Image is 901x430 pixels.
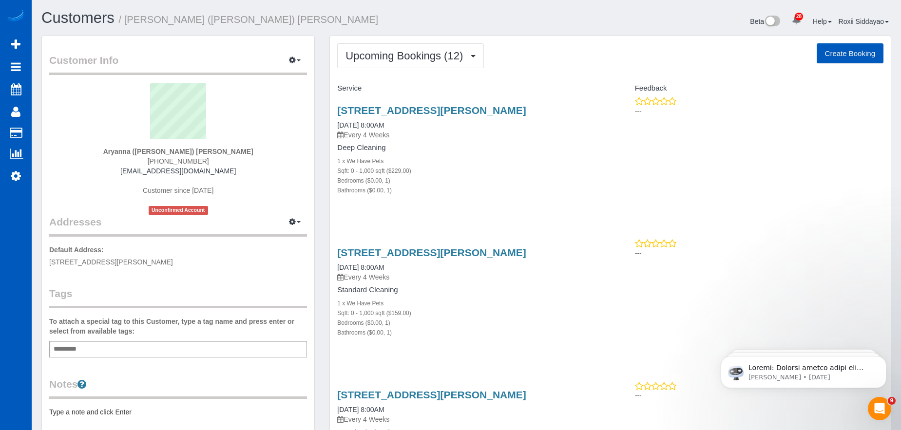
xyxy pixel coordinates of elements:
[345,50,468,62] span: Upcoming Bookings (12)
[750,18,780,25] a: Beta
[49,407,307,417] pre: Type a note and click Enter
[120,167,236,175] a: [EMAIL_ADDRESS][DOMAIN_NAME]
[706,336,901,404] iframe: Intercom notifications message
[337,300,383,307] small: 1 x We Have Pets
[337,130,603,140] p: Every 4 Weeks
[787,10,806,31] a: 28
[337,406,384,413] a: [DATE] 8:00AM
[337,310,411,317] small: Sqft: 0 - 1,000 sqft ($159.00)
[337,43,484,68] button: Upcoming Bookings (12)
[337,319,390,326] small: Bedrooms ($0.00, 1)
[337,105,526,116] a: [STREET_ADDRESS][PERSON_NAME]
[337,158,383,165] small: 1 x We Have Pets
[868,397,891,420] iframe: Intercom live chat
[49,317,307,336] label: To attach a special tag to this Customer, type a tag name and press enter or select from availabl...
[337,272,603,282] p: Every 4 Weeks
[337,414,603,424] p: Every 4 Weeks
[337,168,411,174] small: Sqft: 0 - 1,000 sqft ($229.00)
[337,286,603,294] h4: Standard Cleaning
[41,9,115,26] a: Customers
[337,263,384,271] a: [DATE] 8:00AM
[6,10,25,23] img: Automaid Logo
[49,245,104,255] label: Default Address:
[337,329,392,336] small: Bathrooms ($0.00, 1)
[337,84,603,93] h4: Service
[635,106,883,116] p: ---
[764,16,780,28] img: New interface
[813,18,832,25] a: Help
[839,18,889,25] a: Roxii Siddayao
[143,187,213,194] span: Customer since [DATE]
[337,389,526,400] a: [STREET_ADDRESS][PERSON_NAME]
[119,14,379,25] small: / [PERSON_NAME] ([PERSON_NAME]) [PERSON_NAME]
[148,157,209,165] span: [PHONE_NUMBER]
[149,206,208,214] span: Unconfirmed Account
[49,258,173,266] span: [STREET_ADDRESS][PERSON_NAME]
[337,121,384,129] a: [DATE] 8:00AM
[888,397,896,405] span: 9
[618,84,883,93] h4: Feedback
[337,144,603,152] h4: Deep Cleaning
[817,43,883,64] button: Create Booking
[635,248,883,258] p: ---
[635,391,883,400] p: ---
[49,377,307,399] legend: Notes
[49,286,307,308] legend: Tags
[337,177,390,184] small: Bedrooms ($0.00, 1)
[103,148,253,155] strong: Aryanna ([PERSON_NAME]) [PERSON_NAME]
[795,13,803,20] span: 28
[337,187,392,194] small: Bathrooms ($0.00, 1)
[49,53,307,75] legend: Customer Info
[337,247,526,258] a: [STREET_ADDRESS][PERSON_NAME]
